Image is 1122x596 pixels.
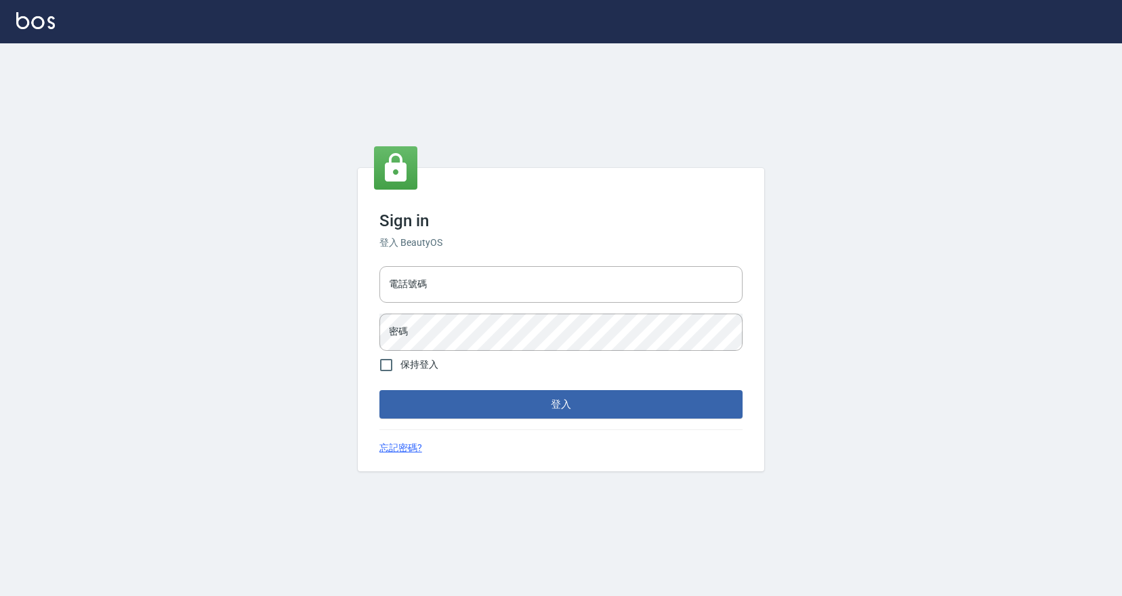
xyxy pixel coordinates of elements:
[379,211,743,230] h3: Sign in
[16,12,55,29] img: Logo
[379,441,422,455] a: 忘記密碼?
[379,390,743,419] button: 登入
[379,236,743,250] h6: 登入 BeautyOS
[400,358,438,372] span: 保持登入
